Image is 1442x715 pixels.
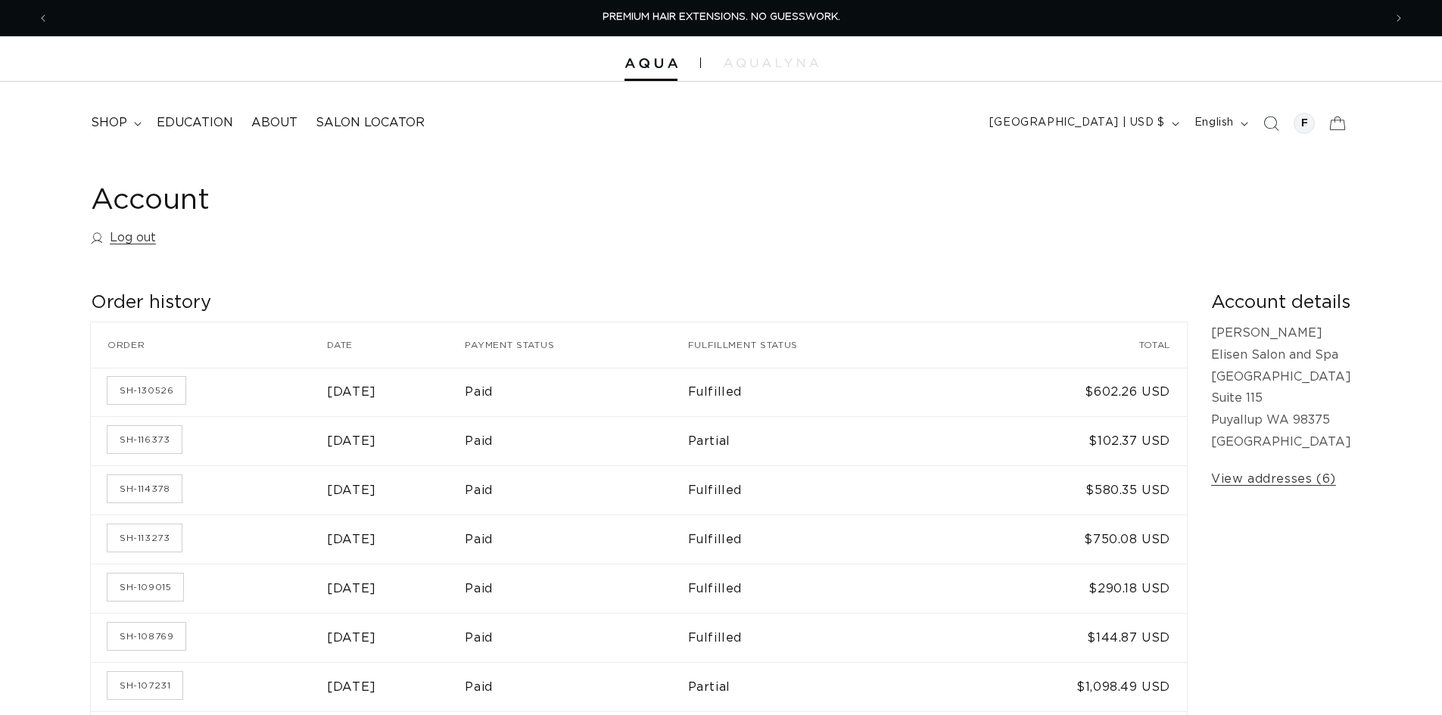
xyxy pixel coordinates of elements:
[327,322,465,368] th: Date
[157,115,233,131] span: Education
[955,465,1187,514] td: $580.35 USD
[688,322,955,368] th: Fulfillment status
[327,583,376,595] time: [DATE]
[1254,107,1288,140] summary: Search
[91,227,156,249] a: Log out
[624,58,677,69] img: Aqua Hair Extensions
[465,514,687,564] td: Paid
[91,115,127,131] span: shop
[1185,109,1254,138] button: English
[327,435,376,447] time: [DATE]
[148,106,242,140] a: Education
[989,115,1165,131] span: [GEOGRAPHIC_DATA] | USD $
[465,662,687,711] td: Paid
[1382,4,1416,33] button: Next announcement
[307,106,434,140] a: Salon Locator
[82,106,148,140] summary: shop
[1211,322,1351,453] p: [PERSON_NAME] Elisen Salon and Spa [GEOGRAPHIC_DATA] Suite 115 Puyallup WA 98375 [GEOGRAPHIC_DATA]
[242,106,307,140] a: About
[327,632,376,644] time: [DATE]
[251,115,297,131] span: About
[724,58,818,67] img: aqualyna.com
[688,564,955,613] td: Fulfilled
[465,465,687,514] td: Paid
[107,672,182,699] a: Order number SH-107231
[327,681,376,693] time: [DATE]
[107,377,185,404] a: Order number SH-130526
[465,368,687,417] td: Paid
[688,465,955,514] td: Fulfilled
[327,386,376,398] time: [DATE]
[327,533,376,546] time: [DATE]
[955,564,1187,613] td: $290.18 USD
[107,574,183,601] a: Order number SH-109015
[688,613,955,662] td: Fulfilled
[26,4,60,33] button: Previous announcement
[107,426,182,453] a: Order number SH-116373
[91,182,1351,219] h1: Account
[955,322,1187,368] th: Total
[1211,291,1351,315] h2: Account details
[980,109,1185,138] button: [GEOGRAPHIC_DATA] | USD $
[107,475,182,502] a: Order number SH-114378
[107,623,185,650] a: Order number SH-108769
[603,12,840,22] span: PREMIUM HAIR EXTENSIONS. NO GUESSWORK.
[465,613,687,662] td: Paid
[688,368,955,417] td: Fulfilled
[465,322,687,368] th: Payment status
[1211,468,1336,490] a: View addresses (6)
[955,416,1187,465] td: $102.37 USD
[465,564,687,613] td: Paid
[91,291,1187,315] h2: Order history
[327,484,376,496] time: [DATE]
[107,524,182,552] a: Order number SH-113273
[316,115,425,131] span: Salon Locator
[688,662,955,711] td: Partial
[955,514,1187,564] td: $750.08 USD
[688,514,955,564] td: Fulfilled
[91,322,327,368] th: Order
[955,368,1187,417] td: $602.26 USD
[465,416,687,465] td: Paid
[955,662,1187,711] td: $1,098.49 USD
[955,613,1187,662] td: $144.87 USD
[688,416,955,465] td: Partial
[1194,115,1234,131] span: English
